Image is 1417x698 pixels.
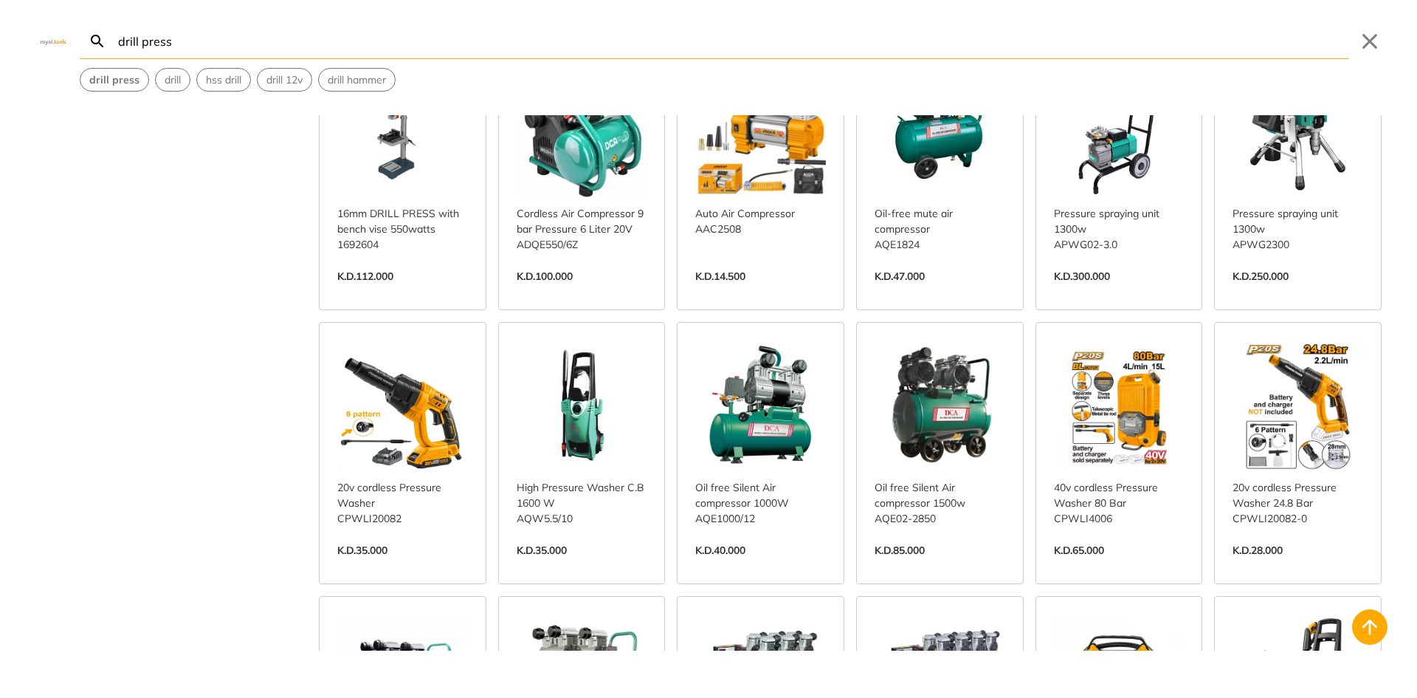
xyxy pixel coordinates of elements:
[266,72,303,88] span: drill 12v
[1358,30,1382,53] button: Close
[89,73,139,86] strong: drill press
[89,32,106,50] svg: Search
[1352,609,1387,645] button: Back to top
[80,69,148,91] button: Select suggestion: drill press
[319,69,395,91] button: Select suggestion: drill hammer
[156,69,190,91] button: Select suggestion: drill
[115,24,1349,58] input: Search…
[80,68,149,92] div: Suggestion: drill press
[258,69,311,91] button: Select suggestion: drill 12v
[328,72,386,88] span: drill hammer
[318,68,396,92] div: Suggestion: drill hammer
[165,72,181,88] span: drill
[196,68,251,92] div: Suggestion: hss drill
[206,72,241,88] span: hss drill
[197,69,250,91] button: Select suggestion: hss drill
[155,68,190,92] div: Suggestion: drill
[35,38,71,44] img: Close
[257,68,312,92] div: Suggestion: drill 12v
[1358,615,1382,639] svg: Back to top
